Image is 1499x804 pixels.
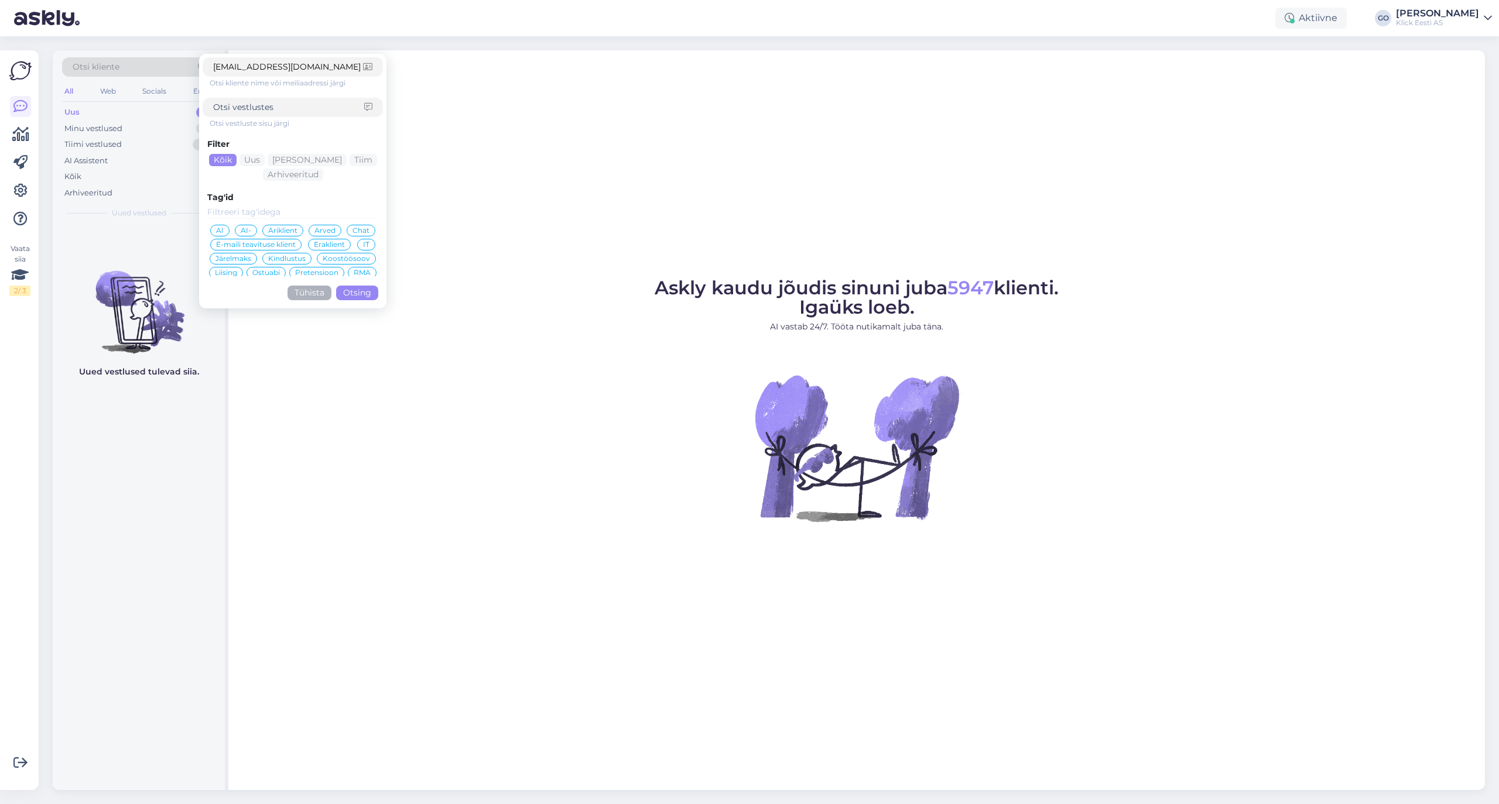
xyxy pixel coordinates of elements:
span: Otsi kliente [73,61,119,73]
span: 5947 [947,276,994,299]
div: [PERSON_NAME] [1396,9,1479,18]
div: Uus [64,106,80,118]
div: Klick Eesti AS [1396,18,1479,28]
input: Otsi vestlustes [213,101,364,114]
a: [PERSON_NAME]Klick Eesti AS [1396,9,1492,28]
p: AI vastab 24/7. Tööta nutikamalt juba täna. [655,321,1059,333]
div: Kõik [64,171,81,183]
div: 0 [196,123,213,135]
div: Minu vestlused [64,123,122,135]
img: Askly Logo [9,60,32,82]
input: Otsi kliente [213,61,363,73]
img: No Chat active [751,342,962,553]
div: Tag'id [207,191,378,204]
div: Vaata siia [9,243,30,296]
span: E-maili teavituse klient [216,241,296,248]
img: No chats [53,250,225,355]
div: Filter [207,138,378,150]
div: Kõik [209,154,237,166]
div: Aktiivne [1275,8,1347,29]
div: GO [1375,10,1391,26]
span: AI [216,227,224,234]
div: Tiimi vestlused [64,139,122,150]
div: Otsi kliente nime või meiliaadressi järgi [210,78,383,88]
input: Filtreeri tag'idega [207,206,378,219]
div: Web [98,84,118,99]
div: All [62,84,76,99]
span: Uued vestlused [112,208,166,218]
p: Uued vestlused tulevad siia. [79,366,199,378]
span: Liising [215,269,237,276]
div: Email [191,84,215,99]
span: Askly kaudu jõudis sinuni juba klienti. Igaüks loeb. [655,276,1059,318]
div: AI Assistent [64,155,108,167]
span: Järelmaks [215,255,251,262]
div: Socials [140,84,169,99]
div: Arhiveeritud [64,187,112,199]
div: 0 [196,106,213,118]
div: 29 [193,139,213,150]
div: 2 / 3 [9,286,30,296]
div: Otsi vestluste sisu järgi [210,118,383,129]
